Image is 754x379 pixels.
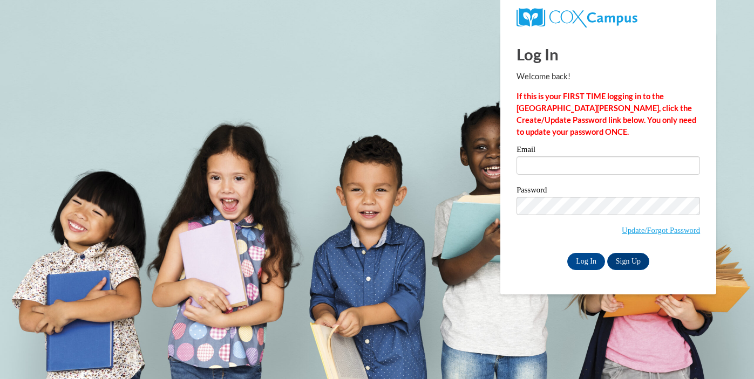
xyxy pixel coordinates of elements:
input: Log In [567,253,605,270]
a: Sign Up [607,253,649,270]
img: COX Campus [517,8,637,27]
p: Welcome back! [517,71,700,82]
label: Password [517,186,700,197]
a: Update/Forgot Password [622,226,700,235]
h1: Log In [517,43,700,65]
strong: If this is your FIRST TIME logging in to the [GEOGRAPHIC_DATA][PERSON_NAME], click the Create/Upd... [517,92,696,136]
a: COX Campus [517,8,700,27]
label: Email [517,146,700,156]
